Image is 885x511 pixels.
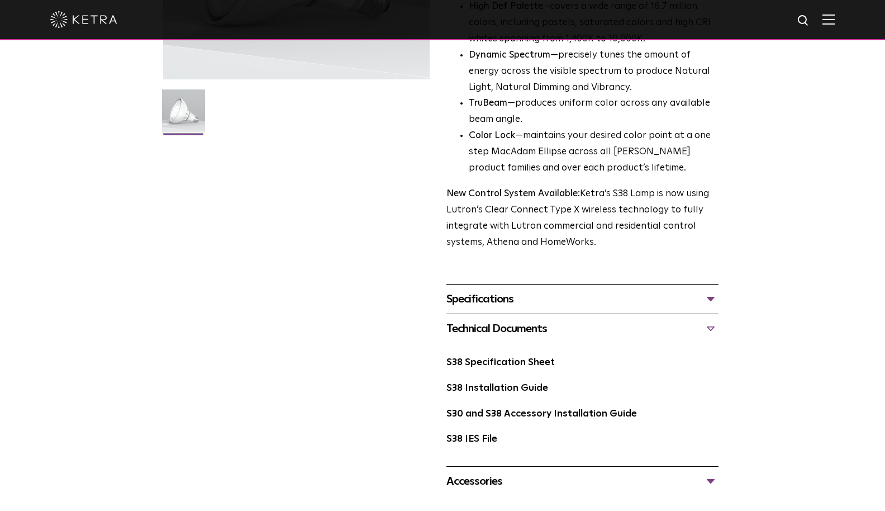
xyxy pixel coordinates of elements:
img: search icon [797,14,811,28]
p: Ketra’s S38 Lamp is now using Lutron’s Clear Connect Type X wireless technology to fully integrat... [446,186,719,251]
strong: Dynamic Spectrum [469,50,550,60]
div: Specifications [446,290,719,308]
div: Accessories [446,472,719,490]
div: Technical Documents [446,320,719,338]
img: S38-Lamp-Edison-2021-Web-Square [162,89,205,141]
strong: TruBeam [469,98,507,108]
a: S38 IES File [446,434,497,444]
a: S30 and S38 Accessory Installation Guide [446,409,637,419]
li: —precisely tunes the amount of energy across the visible spectrum to produce Natural Light, Natur... [469,48,719,96]
a: S38 Specification Sheet [446,358,555,367]
li: —produces uniform color across any available beam angle. [469,96,719,128]
img: Hamburger%20Nav.svg [822,14,835,25]
img: ketra-logo-2019-white [50,11,117,28]
strong: New Control System Available: [446,189,580,198]
li: —maintains your desired color point at a one step MacAdam Ellipse across all [PERSON_NAME] produc... [469,128,719,177]
strong: Color Lock [469,131,515,140]
a: S38 Installation Guide [446,384,548,393]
